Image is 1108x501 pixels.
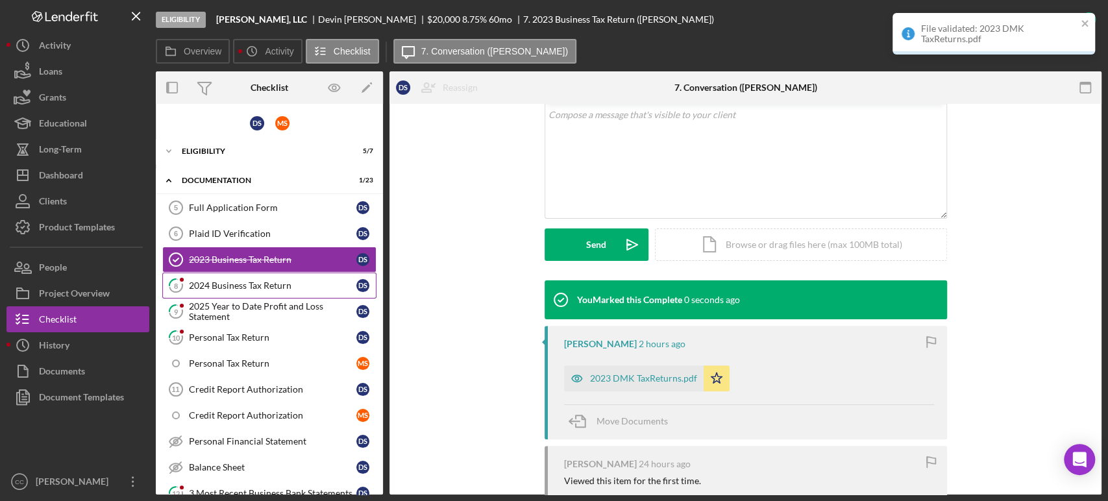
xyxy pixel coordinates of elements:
tspan: 5 [174,204,178,212]
span: $20,000 [427,14,460,25]
div: D S [356,383,369,396]
div: 2025 Year to Date Profit and Loss Statement [189,301,356,322]
div: Plaid ID Verification [189,228,356,239]
button: Document Templates [6,384,149,410]
button: Project Overview [6,280,149,306]
div: Balance Sheet [189,462,356,472]
div: You Marked this Complete [577,295,682,305]
div: D S [356,227,369,240]
time: 2025-10-13 23:27 [684,295,740,305]
div: M S [356,357,369,370]
div: 60 mo [489,14,512,25]
button: Educational [6,110,149,136]
a: 11Credit Report AuthorizationDS [162,376,376,402]
div: Checklist [251,82,288,93]
button: DSReassign [389,75,491,101]
div: Viewed this item for the first time. [564,476,701,486]
div: 8.75 % [462,14,487,25]
div: D S [356,487,369,500]
button: CC[PERSON_NAME] [6,469,149,495]
div: D S [356,461,369,474]
div: D S [356,279,369,292]
div: Complete [1033,6,1072,32]
button: People [6,254,149,280]
a: Documents [6,358,149,384]
button: Overview [156,39,230,64]
button: Dashboard [6,162,149,188]
button: Activity [6,32,149,58]
div: Document Templates [39,384,124,413]
a: 5Full Application FormDS [162,195,376,221]
div: D S [356,331,369,344]
div: Documentation [182,177,341,184]
a: 10Personal Tax ReturnDS [162,324,376,350]
span: Move Documents [597,415,668,426]
div: Product Templates [39,214,115,243]
label: Overview [184,46,221,56]
div: [PERSON_NAME] [32,469,117,498]
button: Loans [6,58,149,84]
div: Grants [39,84,66,114]
a: Personal Financial StatementDS [162,428,376,454]
div: Long-Term [39,136,82,165]
a: 92025 Year to Date Profit and Loss StatementDS [162,299,376,324]
button: History [6,332,149,358]
div: History [39,332,69,361]
b: [PERSON_NAME], LLC [216,14,307,25]
div: Full Application Form [189,202,356,213]
div: Activity [39,32,71,62]
div: Project Overview [39,280,110,310]
div: Devin [PERSON_NAME] [318,14,427,25]
time: 2025-10-12 23:38 [639,459,691,469]
a: Balance SheetDS [162,454,376,480]
div: Dashboard [39,162,83,191]
div: Personal Tax Return [189,358,356,369]
div: M S [356,409,369,422]
a: 6Plaid ID VerificationDS [162,221,376,247]
a: Grants [6,84,149,110]
label: Checklist [334,46,371,56]
div: Open Intercom Messenger [1064,444,1095,475]
div: Loans [39,58,62,88]
button: Send [545,228,648,261]
button: Checklist [306,39,379,64]
button: Clients [6,188,149,214]
button: Checklist [6,306,149,332]
a: Long-Term [6,136,149,162]
div: D S [396,80,410,95]
div: Checklist [39,306,77,336]
div: 2024 Business Tax Return [189,280,356,291]
a: 82024 Business Tax ReturnDS [162,273,376,299]
div: Eligibility [182,147,341,155]
div: M S [275,116,289,130]
div: 7. 2023 Business Tax Return ([PERSON_NAME]) [523,14,714,25]
div: 7. Conversation ([PERSON_NAME]) [674,82,817,93]
div: D S [356,305,369,318]
time: 2025-10-13 21:50 [639,339,685,349]
label: 7. Conversation ([PERSON_NAME]) [421,46,568,56]
div: D S [356,253,369,266]
tspan: 10 [172,333,180,341]
button: Product Templates [6,214,149,240]
div: 3 Most Recent Business Bank Statements [189,488,356,498]
div: People [39,254,67,284]
div: File validated: 2023 DMK TaxReturns.pdf [921,23,1077,44]
a: 2023 Business Tax ReturnDS [162,247,376,273]
div: [PERSON_NAME] [564,339,637,349]
tspan: 8 [174,281,178,289]
div: Educational [39,110,87,140]
div: 2023 DMK TaxReturns.pdf [590,373,697,384]
div: Credit Report Authorization [189,410,356,421]
div: 1 / 23 [350,177,373,184]
div: Clients [39,188,67,217]
label: Activity [265,46,293,56]
tspan: 12 [172,489,180,497]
